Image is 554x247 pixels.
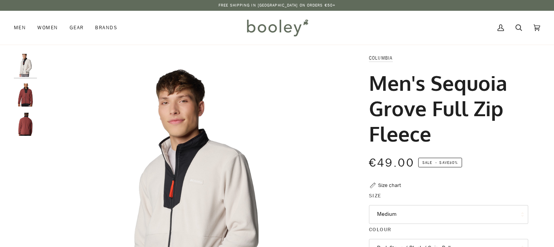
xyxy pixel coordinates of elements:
[70,24,84,32] span: Gear
[369,155,414,171] span: €49.00
[369,70,522,146] h1: Men's Sequoia Grove Full Zip Fleece
[219,2,335,8] p: Free Shipping in [GEOGRAPHIC_DATA] on Orders €50+
[14,54,37,77] img: Men's Sequoia Grove Full Zip Fleece
[64,11,90,45] a: Gear
[378,181,401,189] div: Size chart
[369,225,392,234] span: Colour
[32,11,63,45] a: Women
[244,17,311,39] img: Booley
[14,113,37,136] img: Men's Sequoia Grove Full Zip Fleece
[369,205,528,224] button: Medium
[449,160,458,165] span: 30%
[433,160,439,165] em: •
[14,83,37,107] img: Men's Sequoia Grove Full Zip Fleece
[95,24,117,32] span: Brands
[369,192,382,200] span: Size
[418,158,462,168] span: Save
[14,11,32,45] a: Men
[422,160,432,165] span: Sale
[37,24,58,32] span: Women
[89,11,123,45] a: Brands
[14,24,26,32] span: Men
[369,55,393,61] a: Columbia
